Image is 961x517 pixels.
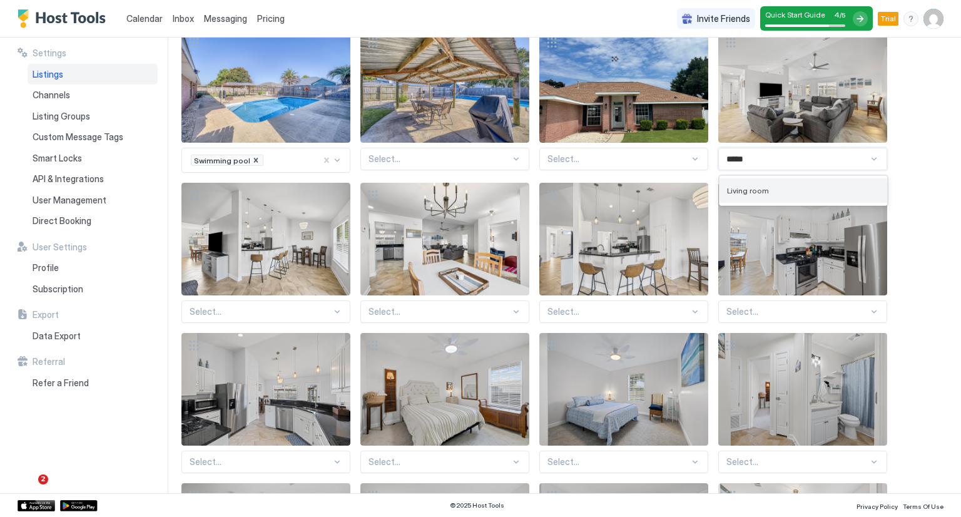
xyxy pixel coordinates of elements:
a: Terms Of Use [903,499,943,512]
div: View image [718,333,887,446]
span: User Settings [33,242,87,253]
div: View imageSelect... [718,333,887,473]
div: View image [718,30,887,143]
span: © 2025 Host Tools [450,501,504,509]
div: View imageSelect... [539,333,708,473]
span: Profile [33,262,59,274]
span: 2 [38,474,48,484]
span: Settings [33,48,66,59]
span: Trial [880,13,896,24]
div: View imageSelect... [360,30,529,170]
span: Privacy Policy [857,503,898,510]
span: Invite Friends [697,13,750,24]
div: View imageSwimming poolRemove Swimming pool [181,30,350,173]
span: Pricing [257,13,285,24]
a: Refer a Friend [28,372,158,394]
div: View imageSelect... [718,183,887,323]
div: Remove Swimming pool [252,155,260,165]
span: Channels [33,90,70,101]
span: 4 [834,10,840,19]
span: Data Export [33,330,81,342]
div: View image [181,183,350,295]
a: Direct Booking [28,210,158,232]
a: Channels [28,84,158,106]
a: Inbox [173,12,194,25]
div: View image [539,333,708,446]
span: Terms Of Use [903,503,943,510]
div: View image [539,30,708,143]
span: User Management [33,195,106,206]
span: API & Integrations [33,173,104,185]
a: API & Integrations [28,168,158,190]
div: View image [360,30,529,143]
span: Refer a Friend [33,377,89,389]
span: Swimming pool [194,156,250,165]
span: Calendar [126,13,163,24]
span: Living room [727,186,769,195]
span: Inbox [173,13,194,24]
span: Direct Booking [33,215,91,227]
a: Host Tools Logo [18,9,111,28]
a: Profile [28,257,158,279]
a: Subscription [28,279,158,300]
div: View image [181,333,350,446]
div: View image [718,183,887,295]
span: Custom Message Tags [33,131,123,143]
iframe: Intercom live chat [13,474,43,504]
span: Quick Start Guide [765,10,825,19]
a: Listing Groups [28,106,158,127]
span: Referral [33,356,65,367]
a: Data Export [28,325,158,347]
div: menu [903,11,918,26]
div: View image [360,183,529,295]
span: Listing Groups [33,111,90,122]
a: User Management [28,190,158,211]
div: User profile [923,9,943,29]
div: View imageSelect... [539,30,708,170]
span: Smart Locks [33,153,82,164]
div: View image [539,183,708,295]
div: View imageLiving room [718,30,887,170]
span: / 5 [840,11,845,19]
div: View image [360,333,529,446]
a: Privacy Policy [857,499,898,512]
div: View imageSelect... [539,183,708,323]
a: Messaging [204,12,247,25]
div: View image [181,30,350,143]
span: Messaging [204,13,247,24]
a: Smart Locks [28,148,158,169]
span: Listings [33,69,63,80]
div: View imageSelect... [181,183,350,323]
div: View imageSelect... [360,183,529,323]
span: Export [33,309,59,320]
a: Listings [28,64,158,85]
a: App Store [18,500,55,511]
span: Subscription [33,284,83,295]
a: Custom Message Tags [28,126,158,148]
div: View imageSelect... [360,333,529,473]
a: Google Play Store [60,500,98,511]
div: View imageSelect... [181,333,350,473]
a: Calendar [126,12,163,25]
